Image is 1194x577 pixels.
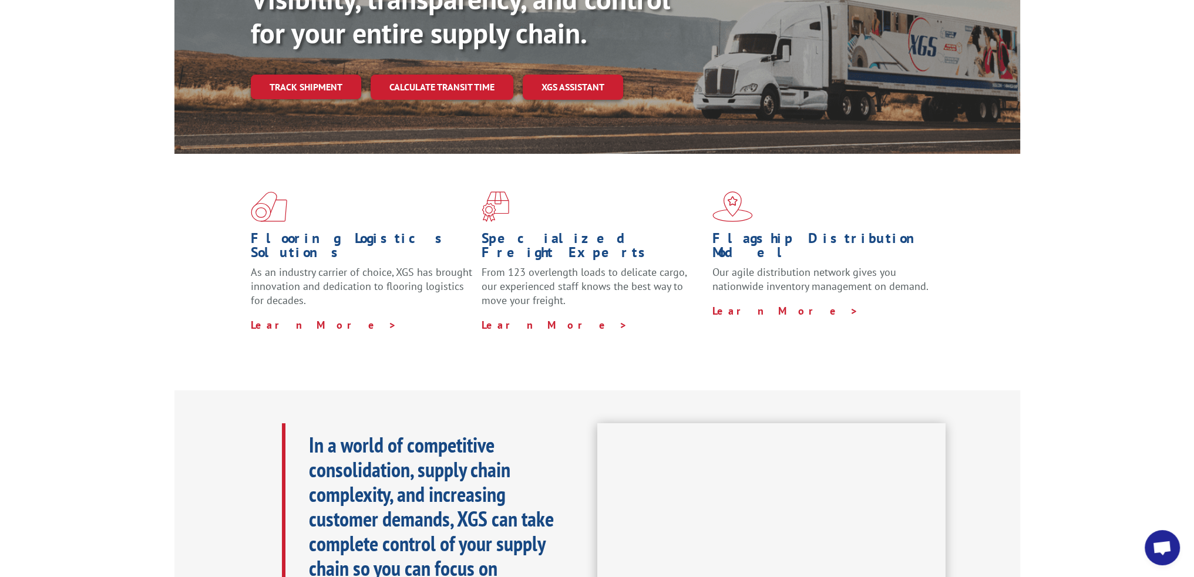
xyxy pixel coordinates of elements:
p: From 123 overlength loads to delicate cargo, our experienced staff knows the best way to move you... [482,265,704,318]
h1: Specialized Freight Experts [482,231,704,265]
a: Learn More > [251,318,397,332]
span: Our agile distribution network gives you nationwide inventory management on demand. [712,265,929,293]
a: Track shipment [251,75,361,99]
a: Learn More > [712,304,859,318]
span: As an industry carrier of choice, XGS has brought innovation and dedication to flooring logistics... [251,265,472,307]
a: Calculate transit time [371,75,513,100]
a: Learn More > [482,318,628,332]
a: XGS ASSISTANT [523,75,623,100]
h1: Flooring Logistics Solutions [251,231,473,265]
img: xgs-icon-focused-on-flooring-red [482,191,509,222]
div: Open chat [1145,530,1180,565]
h1: Flagship Distribution Model [712,231,934,265]
img: xgs-icon-flagship-distribution-model-red [712,191,753,222]
img: xgs-icon-total-supply-chain-intelligence-red [251,191,287,222]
